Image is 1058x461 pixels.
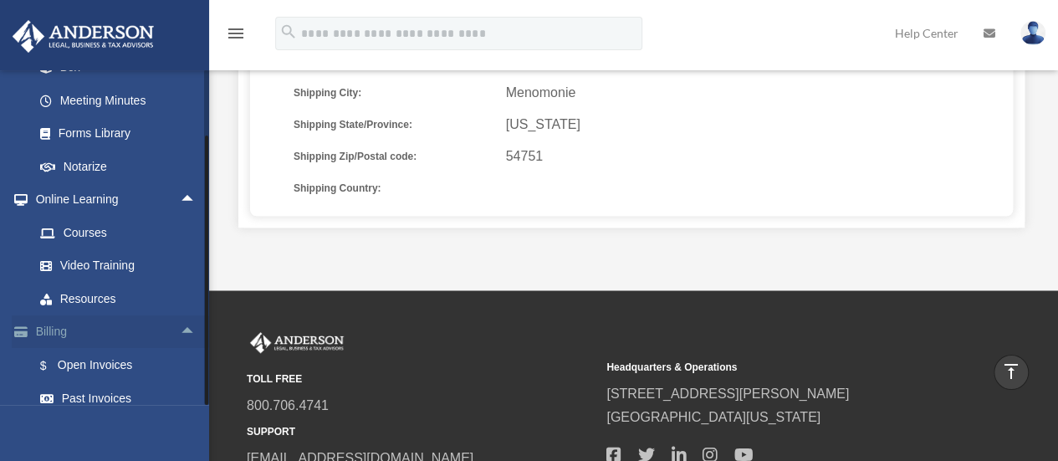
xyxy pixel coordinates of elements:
a: Past Invoices [23,382,222,416]
a: Meeting Minutes [23,84,222,117]
span: arrow_drop_up [180,183,213,218]
span: Shipping City: [294,81,494,105]
small: SUPPORT [247,423,595,441]
a: Billingarrow_drop_up [12,315,222,349]
a: Online Learningarrow_drop_up [12,183,222,217]
a: [GEOGRAPHIC_DATA][US_STATE] [606,410,820,424]
span: Shipping Country: [294,177,494,200]
a: 800.706.4741 [247,398,329,412]
span: arrow_drop_up [180,315,213,350]
img: Anderson Advisors Platinum Portal [247,332,347,354]
a: Notarize [23,150,222,183]
span: $ [49,356,58,376]
span: Shipping State/Province: [294,113,494,136]
a: Video Training [23,249,222,283]
small: Headquarters & Operations [606,359,954,376]
small: TOLL FREE [247,371,595,388]
i: search [279,23,298,41]
i: menu [226,23,246,44]
img: User Pic [1020,21,1045,45]
a: menu [226,29,246,44]
span: Shipping Zip/Postal code: [294,145,494,168]
a: [STREET_ADDRESS][PERSON_NAME] [606,387,849,401]
a: Courses [23,216,222,249]
span: 54751 [506,145,1007,168]
a: Forms Library [23,117,222,151]
img: Anderson Advisors Platinum Portal [8,20,159,53]
i: vertical_align_top [1001,361,1021,382]
span: [US_STATE] [506,113,1007,136]
a: $Open Invoices [23,348,222,382]
a: vertical_align_top [994,355,1029,390]
span: Menomonie [506,81,1007,105]
a: Resources [23,282,222,315]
